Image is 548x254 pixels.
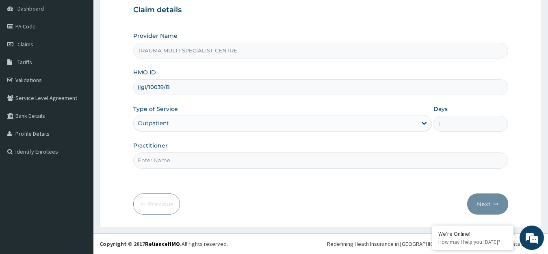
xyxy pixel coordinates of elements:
button: Previous [133,193,180,215]
h3: Claim details [133,6,509,15]
span: Dashboard [17,5,44,12]
label: Days [433,105,448,113]
p: How may I help you today? [438,239,507,245]
a: RelianceHMO [145,240,180,247]
div: Outpatient [138,119,169,127]
label: Provider Name [133,32,178,40]
label: Practitioner [133,141,168,150]
button: Next [467,193,508,215]
footer: All rights reserved. [93,233,548,254]
label: HMO ID [133,68,156,76]
span: Claims [17,41,33,48]
strong: Copyright © 2017 . [100,240,182,247]
div: Redefining Heath Insurance in [GEOGRAPHIC_DATA] using Telemedicine and Data Science! [327,240,542,248]
span: Tariffs [17,59,32,66]
input: Enter HMO ID [133,79,509,95]
label: Type of Service [133,105,178,113]
div: We're Online! [438,230,507,237]
input: Enter Name [133,152,509,168]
